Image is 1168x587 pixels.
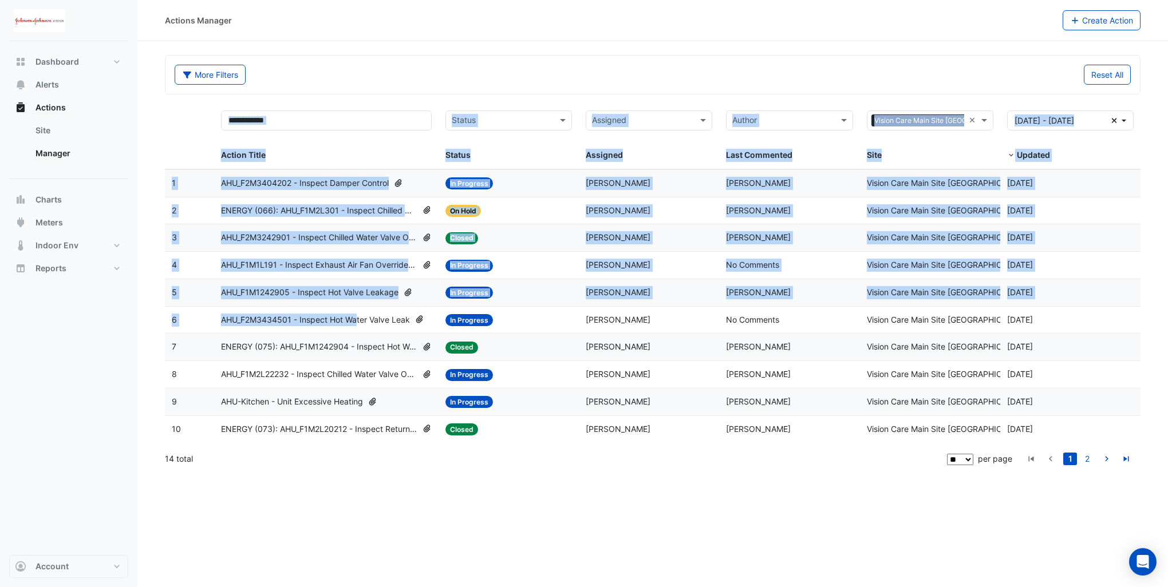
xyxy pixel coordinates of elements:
span: Account [35,561,69,572]
span: ENERGY (075): AHU_F1M1242904 - Inspect Hot Water Valve Passing [221,340,417,354]
li: page 2 [1079,453,1096,465]
span: Clear [969,114,978,127]
span: Updated [1017,150,1050,160]
span: Actions [35,102,66,113]
span: Vision Care Main Site [GEOGRAPHIC_DATA] [867,205,1028,215]
span: AHU_F1M1242905 - Inspect Hot Valve Leakage [221,286,398,299]
span: Vision Care Main Site [GEOGRAPHIC_DATA] [867,260,1028,269]
button: Alerts [9,73,128,96]
span: 9 [172,396,177,406]
span: Vision Care Main Site [GEOGRAPHIC_DATA] [867,369,1028,379]
span: [PERSON_NAME] [726,287,791,297]
button: Actions [9,96,128,119]
span: [PERSON_NAME] [726,178,791,188]
span: AHU-Kitchen - Unit Excessive Heating [221,395,363,408]
a: go to last page [1119,453,1133,465]
span: 1 [172,178,176,188]
span: [PERSON_NAME] [726,342,791,351]
app-icon: Alerts [15,79,26,90]
button: Create Action [1063,10,1141,30]
span: AHU_F2M3242901 - Inspect Chilled Water Valve Override Open [221,231,417,244]
span: Vision Care Main Site [GEOGRAPHIC_DATA] [867,178,1028,188]
span: 5 [172,287,177,297]
span: 2025-08-22T15:17:21.692 [1007,315,1033,324]
span: 2025-07-31T07:48:09.498 [1007,342,1033,351]
a: go to first page [1024,453,1038,465]
fa-icon: Clear [1111,114,1118,126]
span: Vision Care Main Site [GEOGRAPHIC_DATA] [867,424,1028,434]
span: [PERSON_NAME] [586,178,650,188]
span: 2025-07-30T17:27:57.863 [1007,396,1033,406]
app-icon: Indoor Env [15,240,26,251]
span: Vision Care Main Site [GEOGRAPHIC_DATA] [867,232,1028,242]
span: AHU_F1M2L22232 - Inspect Chilled Water Valve Override Open [221,368,417,381]
span: 3 [172,232,177,242]
span: Closed [445,232,478,244]
span: Vision Care Main Site [GEOGRAPHIC_DATA] [867,315,1028,324]
a: go to previous page [1044,453,1057,465]
span: In Progress [445,314,493,326]
span: Dashboard [35,56,79,68]
span: AHU_F2M3404202 - Inspect Damper Control [221,177,389,190]
span: Closed [445,342,478,354]
span: Meters [35,217,63,228]
button: More Filters [175,65,246,85]
span: 2025-08-26T11:25:28.320 [1007,260,1033,269]
button: Reports [9,257,128,280]
div: Actions Manager [165,14,232,26]
span: Assigned [586,150,623,160]
span: Site [867,150,882,160]
span: 2 [172,205,176,215]
span: 2025-08-28T12:14:00.976 [1007,178,1033,188]
span: 2025-07-31T07:39:21.736 [1007,369,1033,379]
app-icon: Actions [15,102,26,113]
span: 10 [172,424,181,434]
button: Indoor Env [9,234,128,257]
button: Account [9,555,128,578]
span: [PERSON_NAME] [586,369,650,379]
div: Open Intercom Messenger [1129,548,1157,576]
span: Closed [445,423,478,435]
app-icon: Reports [15,263,26,274]
button: Reset All [1084,65,1131,85]
span: ENERGY (066): AHU_F1M2L301 - Inspect Chilled Water Valve Leak [BEEP] [221,204,417,217]
span: [PERSON_NAME] [586,232,650,242]
span: On Hold [445,205,481,217]
span: [PERSON_NAME] [586,342,650,351]
span: 6 [172,315,177,324]
span: In Progress [445,287,493,299]
span: Action Title [221,150,266,160]
span: 2025-08-26T11:28:36.762 [1007,232,1033,242]
div: Actions [9,119,128,169]
span: Status [445,150,471,160]
span: [PERSON_NAME] [586,315,650,324]
a: go to next page [1100,453,1114,465]
span: [PERSON_NAME] [726,369,791,379]
span: In Progress [445,396,493,408]
span: 2025-08-26T11:18:10.480 [1007,287,1033,297]
img: Company Logo [14,9,65,32]
span: 01 Jun 25 - 31 Aug 25 [1015,116,1074,125]
span: Reports [35,263,66,274]
span: [PERSON_NAME] [726,232,791,242]
span: [PERSON_NAME] [726,396,791,406]
span: Alerts [35,79,59,90]
span: Vision Care Main Site [GEOGRAPHIC_DATA] [867,396,1028,406]
span: AHU_F2M3434501 - Inspect Hot Water Valve Leak [221,314,410,327]
span: per page [978,454,1012,463]
span: In Progress [445,177,493,189]
span: [PERSON_NAME] [726,205,791,215]
app-icon: Dashboard [15,56,26,68]
span: In Progress [445,260,493,272]
li: page 1 [1062,453,1079,465]
span: 2025-08-26T11:28:59.208 [1007,205,1033,215]
app-icon: Charts [15,194,26,205]
span: Charts [35,194,62,205]
span: In Progress [445,369,493,381]
span: ENERGY (073): AHU_F1M2L20212 - Inspect Return Temp Broken Sensor [BEEP] [221,423,417,436]
a: 1 [1063,453,1077,465]
a: 2 [1080,453,1094,465]
span: 2025-07-14T08:59:38.025 [1007,424,1033,434]
span: [PERSON_NAME] [586,424,650,434]
span: Indoor Env [35,240,78,251]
